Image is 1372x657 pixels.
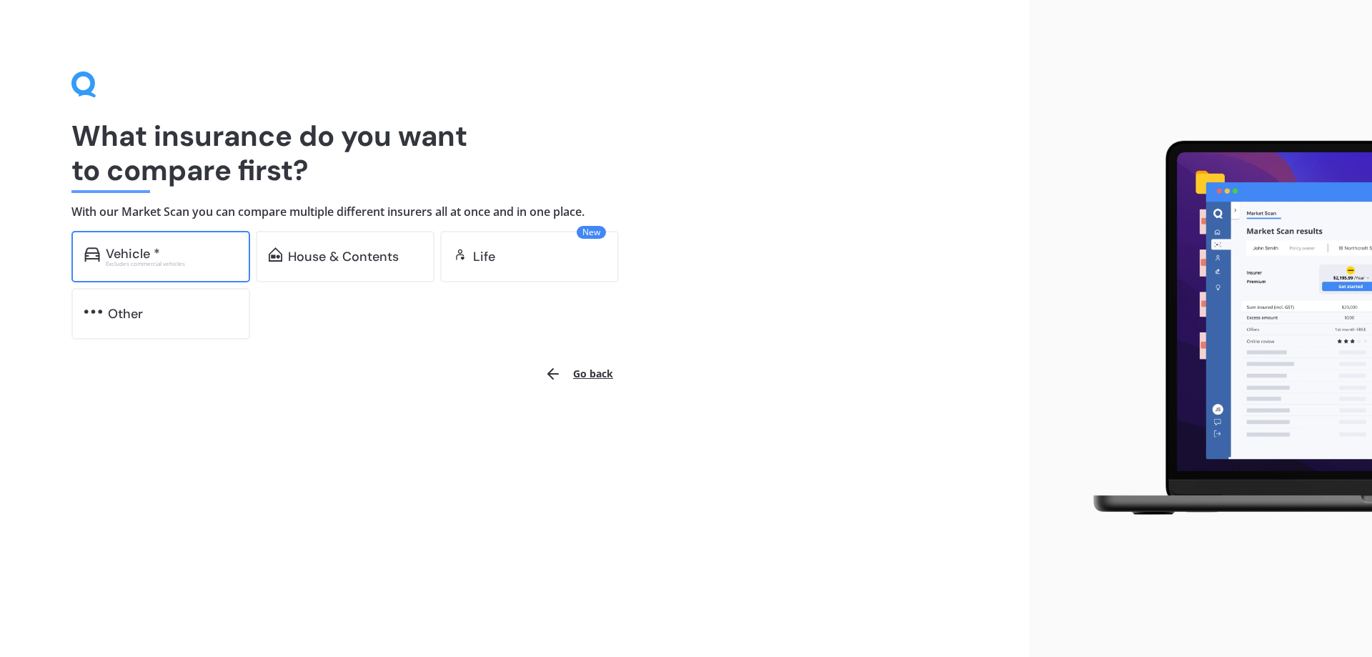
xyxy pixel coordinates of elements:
[1073,132,1372,525] img: laptop.webp
[288,250,399,264] div: House & Contents
[108,307,143,321] div: Other
[84,247,100,262] img: car.f15378c7a67c060ca3f3.svg
[536,357,622,391] button: Go back
[106,261,237,267] div: Excludes commercial vehicles
[71,204,958,219] h4: With our Market Scan you can compare multiple different insurers all at once and in one place.
[473,250,495,264] div: Life
[84,305,102,319] img: other.81dba5aafe580aa69f38.svg
[106,247,160,261] div: Vehicle *
[71,119,958,187] h1: What insurance do you want to compare first?
[577,226,606,239] span: New
[453,247,467,262] img: life.f720d6a2d7cdcd3ad642.svg
[269,247,282,262] img: home-and-contents.b802091223b8502ef2dd.svg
